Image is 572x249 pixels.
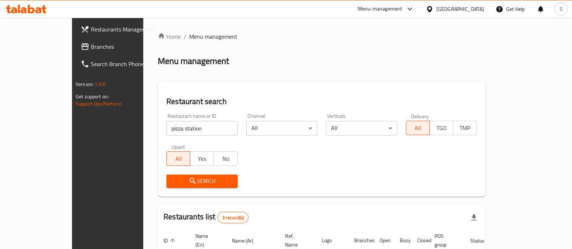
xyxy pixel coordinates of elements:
span: Search [172,177,232,186]
span: Menu management [189,32,237,41]
a: Support.OpsPlatform [76,99,122,108]
div: Menu-management [358,5,402,13]
span: Version: [76,80,93,89]
button: Yes [190,151,214,166]
nav: breadcrumb [158,32,486,41]
label: Upsell [171,144,185,149]
div: All [326,121,397,136]
span: Yes [193,154,211,164]
span: Name (En) [195,232,217,249]
span: TGO [433,123,450,133]
span: Restaurants Management [91,25,162,34]
h2: Restaurants list [164,211,249,223]
span: Get support on: [76,92,109,101]
div: Export file [465,209,483,226]
span: All [409,123,427,133]
a: Branches [75,38,168,55]
span: ID [164,236,177,245]
span: All [170,154,187,164]
button: All [406,121,430,135]
span: TMP [456,123,474,133]
div: All [246,121,317,136]
div: Total records count [217,212,249,223]
span: Name (Ar) [232,236,263,245]
input: Search for restaurant name or ID.. [166,121,237,136]
h2: Menu management [158,55,229,67]
button: All [166,151,190,166]
button: TMP [453,121,477,135]
button: TGO [429,121,453,135]
li: / [184,32,186,41]
a: Home [158,32,181,41]
span: Branches [91,42,162,51]
span: No [217,154,234,164]
button: Search [166,175,237,188]
h2: Restaurant search [166,96,477,107]
a: Search Branch Phone [75,55,168,73]
div: [GEOGRAPHIC_DATA] [436,5,484,13]
span: 3 record(s) [218,214,249,221]
span: 1.0.0 [94,80,106,89]
a: Restaurants Management [75,21,168,38]
span: POS group [435,232,456,249]
span: Search Branch Phone [91,60,162,68]
span: S [560,5,563,13]
label: Delivery [411,113,429,119]
span: Ref. Name [285,232,307,249]
span: Status [470,236,494,245]
button: No [213,151,237,166]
